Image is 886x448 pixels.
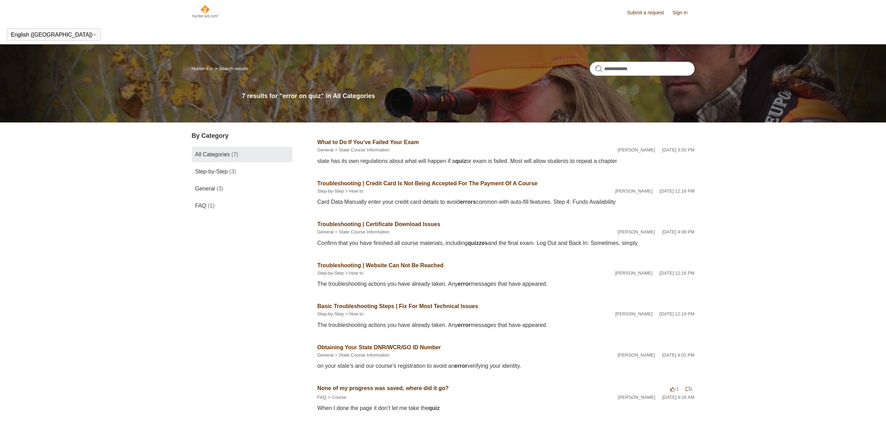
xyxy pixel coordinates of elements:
li: General [317,352,334,359]
time: 05/15/2024, 12:19 [659,311,694,316]
a: Step-by-Step [317,270,344,276]
div: Card Data Manually enter your credit card details to avoid common with auto-fill features. Step 4... [317,198,695,206]
a: Step-by-Step [317,311,344,316]
a: State Course Information [339,147,389,152]
h3: By Category [192,131,292,141]
a: All Categories (7) [192,147,292,162]
em: errors [460,199,476,205]
time: 05/15/2024, 12:16 [659,270,694,276]
li: FAQ [317,394,327,401]
a: Step-by-Step [317,188,344,194]
a: Troubleshooting | Certificate Download Issues [317,221,440,227]
li: General [317,229,334,236]
li: [PERSON_NAME] [615,311,652,318]
li: [PERSON_NAME] [618,394,655,401]
time: 07/28/2022, 08:16 [662,395,694,400]
li: Hunter-Ed [192,66,214,71]
time: 02/12/2024, 15:50 [662,147,695,152]
em: quiz [429,405,440,411]
em: quiz [455,158,466,164]
a: General [317,229,334,234]
em: quizzes [468,240,488,246]
a: Submit a request [627,9,671,16]
a: Troubleshooting | Website Can Not Be Reached [317,262,444,268]
a: General [317,147,334,152]
a: FAQ (1) [192,198,292,214]
div: When I done the page it don’t let me take the [317,404,695,412]
span: (1) [208,203,215,209]
span: Step-by-Step [195,169,228,174]
li: Step-by-Step [317,270,344,277]
h1: 7 results for "error on quiz" in All Categories [242,91,695,101]
a: General [317,352,334,358]
a: How to [349,311,363,316]
li: How to [344,188,363,195]
li: [PERSON_NAME] [618,352,655,359]
a: Course [332,395,346,400]
li: Course [327,394,347,401]
a: FAQ [317,395,327,400]
li: Step-by-Step [317,311,344,318]
li: How to [344,311,363,318]
li: State Course Information [334,229,389,236]
li: [PERSON_NAME] [615,270,652,277]
a: State Course Information [339,229,389,234]
em: error [454,363,467,369]
span: (3) [217,186,224,192]
time: 02/12/2024, 16:08 [662,229,695,234]
img: Hunter-Ed Help Center home page [192,4,220,18]
li: General [317,147,334,154]
span: FAQ [195,203,206,209]
a: How to [349,270,363,276]
li: State Course Information [334,147,389,154]
a: General (3) [192,181,292,196]
span: (7) [232,151,239,157]
a: Sign in [673,9,695,16]
a: None of my progress was saved, where did it go? [317,385,449,391]
a: Obtaining Your State DNR/WCR/GO ID Number [317,344,441,350]
div: state has its own regulations about what will happen if a or exam is failed. Most will allow stud... [317,157,695,165]
a: Step-by-Step (3) [192,164,292,179]
li: [PERSON_NAME] [615,188,652,195]
a: What to Do If You've Failed Your Exam [317,139,419,145]
div: The troubleshooting actions you have already taken. Any messages that have appeared. [317,321,695,329]
div: on your state’s and our course’s registration to avoid an verifying your identity. [317,362,695,370]
a: Hunter-Ed [192,66,212,71]
li: Step-by-Step [317,188,344,195]
em: error [458,322,471,328]
li: State Course Information [334,352,389,359]
span: General [195,186,215,192]
button: English ([GEOGRAPHIC_DATA]) [11,32,97,38]
div: Confirm that you have finished all course materials, including and the final exam. Log Out and Ba... [317,239,695,247]
a: State Course Information [339,352,389,358]
span: 1 [686,386,693,391]
em: error [458,281,471,287]
span: -1 [670,386,679,391]
time: 05/15/2024, 12:16 [659,188,694,194]
li: [PERSON_NAME] [618,229,655,236]
li: [PERSON_NAME] [618,147,655,154]
a: How to [349,188,363,194]
span: (3) [229,169,236,174]
li: How to [344,270,363,277]
span: All Categories [195,151,230,157]
input: Search [590,62,695,76]
a: Basic Troubleshooting Steps | Fix For Most Technical Issues [317,303,478,309]
li: Search results [213,66,248,71]
div: The troubleshooting actions you have already taken. Any messages that have appeared. [317,280,695,288]
time: 02/12/2024, 16:01 [662,352,695,358]
a: Troubleshooting | Credit Card Is Not Being Accepted For The Payment Of A Course [317,180,537,186]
